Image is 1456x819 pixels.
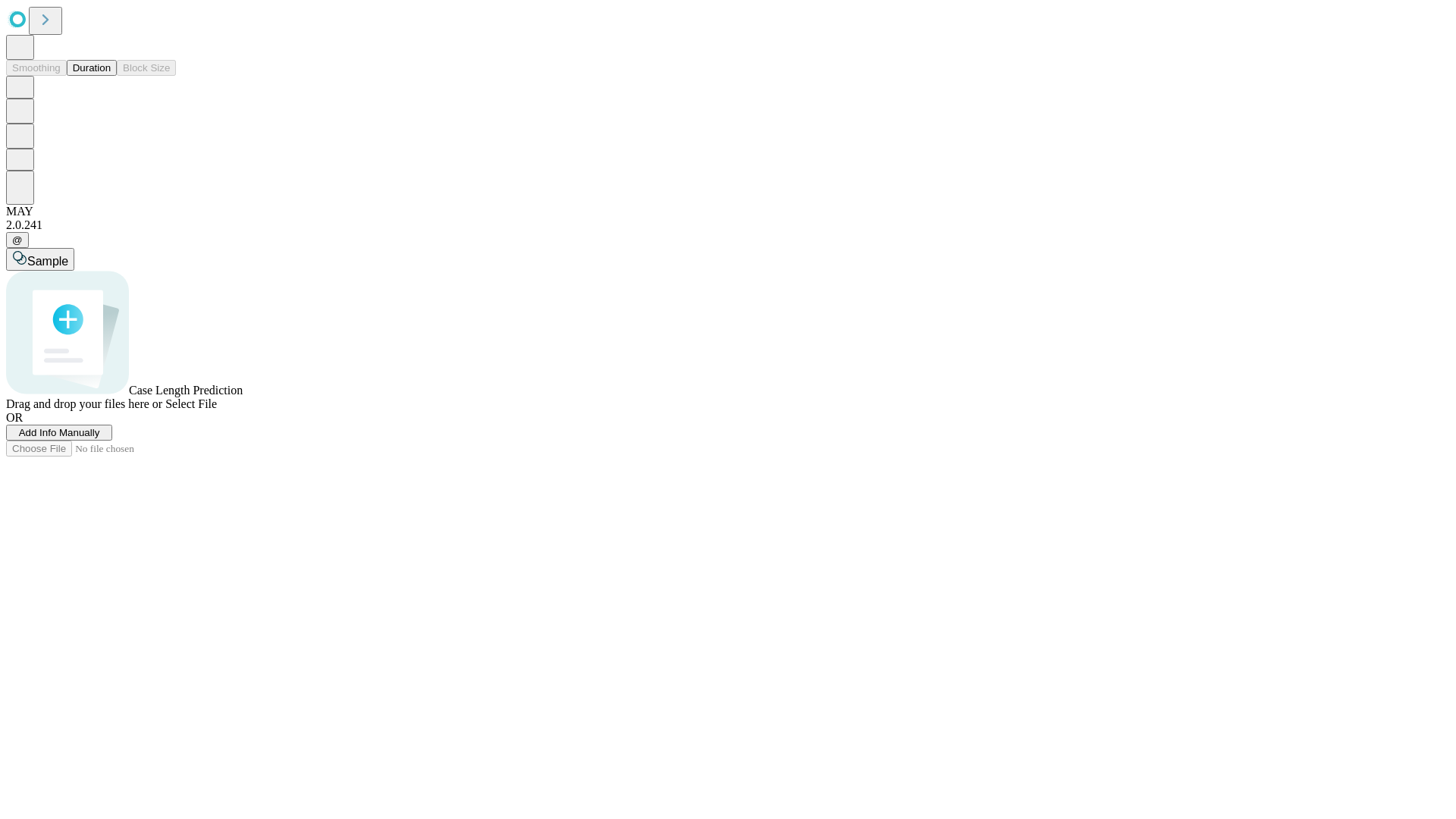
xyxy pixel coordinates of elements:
[6,218,1450,232] div: 2.0.241
[12,234,23,246] span: @
[6,248,74,271] button: Sample
[6,397,162,410] span: Drag and drop your files here or
[27,255,68,268] span: Sample
[6,60,67,76] button: Smoothing
[117,60,176,76] button: Block Size
[129,384,243,397] span: Case Length Prediction
[165,397,217,410] span: Select File
[6,425,112,441] button: Add Info Manually
[19,427,100,438] span: Add Info Manually
[6,411,23,424] span: OR
[6,232,29,248] button: @
[67,60,117,76] button: Duration
[6,205,1450,218] div: MAY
